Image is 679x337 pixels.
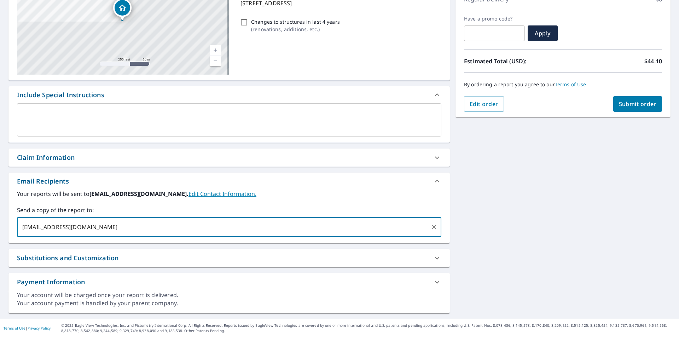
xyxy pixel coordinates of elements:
span: Edit order [470,100,498,108]
div: Your account will be charged once your report is delivered. [17,291,441,299]
div: Substitutions and Customization [17,253,118,263]
div: Claim Information [8,149,450,167]
label: Your reports will be sent to [17,190,441,198]
div: Include Special Instructions [17,90,104,100]
p: Estimated Total (USD): [464,57,563,65]
p: $44.10 [644,57,662,65]
div: Substitutions and Customization [8,249,450,267]
div: Your account payment is handled by your parent company. [17,299,441,307]
b: [EMAIL_ADDRESS][DOMAIN_NAME]. [89,190,188,198]
div: Payment Information [17,277,85,287]
a: Current Level 17, Zoom In [210,45,221,56]
span: Submit order [619,100,657,108]
button: Edit order [464,96,504,112]
a: Terms of Use [4,326,25,331]
div: Payment Information [8,273,450,291]
span: Apply [533,29,552,37]
div: Include Special Instructions [8,86,450,103]
div: Email Recipients [8,173,450,190]
button: Clear [429,222,439,232]
a: EditContactInfo [188,190,256,198]
p: | [4,326,51,330]
label: Have a promo code? [464,16,525,22]
p: ( renovations, additions, etc. ) [251,25,340,33]
a: Privacy Policy [28,326,51,331]
label: Send a copy of the report to: [17,206,441,214]
p: By ordering a report you agree to our [464,81,662,88]
a: Terms of Use [555,81,586,88]
button: Apply [528,25,558,41]
p: Changes to structures in last 4 years [251,18,340,25]
div: Claim Information [17,153,75,162]
button: Submit order [613,96,662,112]
a: Current Level 17, Zoom Out [210,56,221,66]
p: © 2025 Eagle View Technologies, Inc. and Pictometry International Corp. All Rights Reserved. Repo... [61,323,675,333]
div: Email Recipients [17,176,69,186]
